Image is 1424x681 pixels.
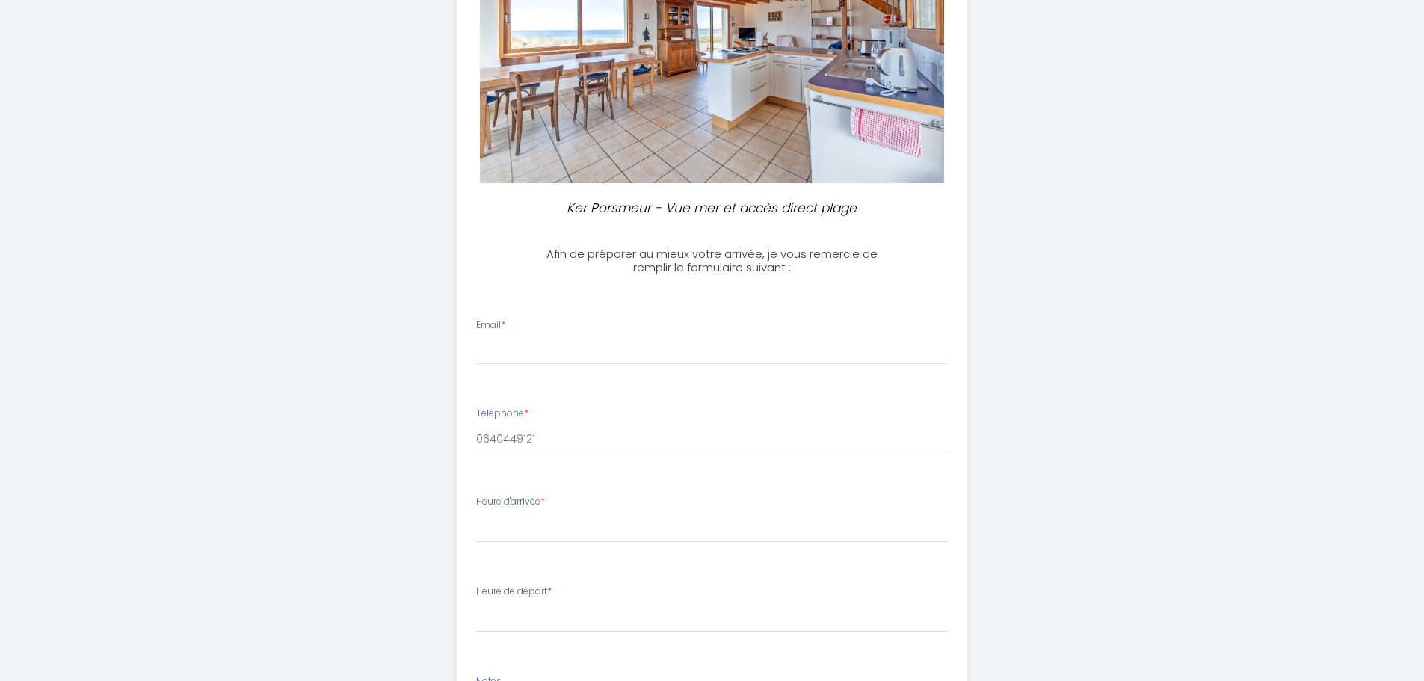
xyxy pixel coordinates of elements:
label: Heure d'arrivée [476,495,545,509]
h3: Afin de préparer au mieux votre arrivée, je vous remercie de remplir le formulaire suivant : [546,247,878,274]
p: Ker Porsmeur - Vue mer et accès direct plage [552,198,872,218]
label: Heure de départ [476,585,552,599]
label: Téléphone [476,407,528,421]
label: Email [476,318,505,333]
